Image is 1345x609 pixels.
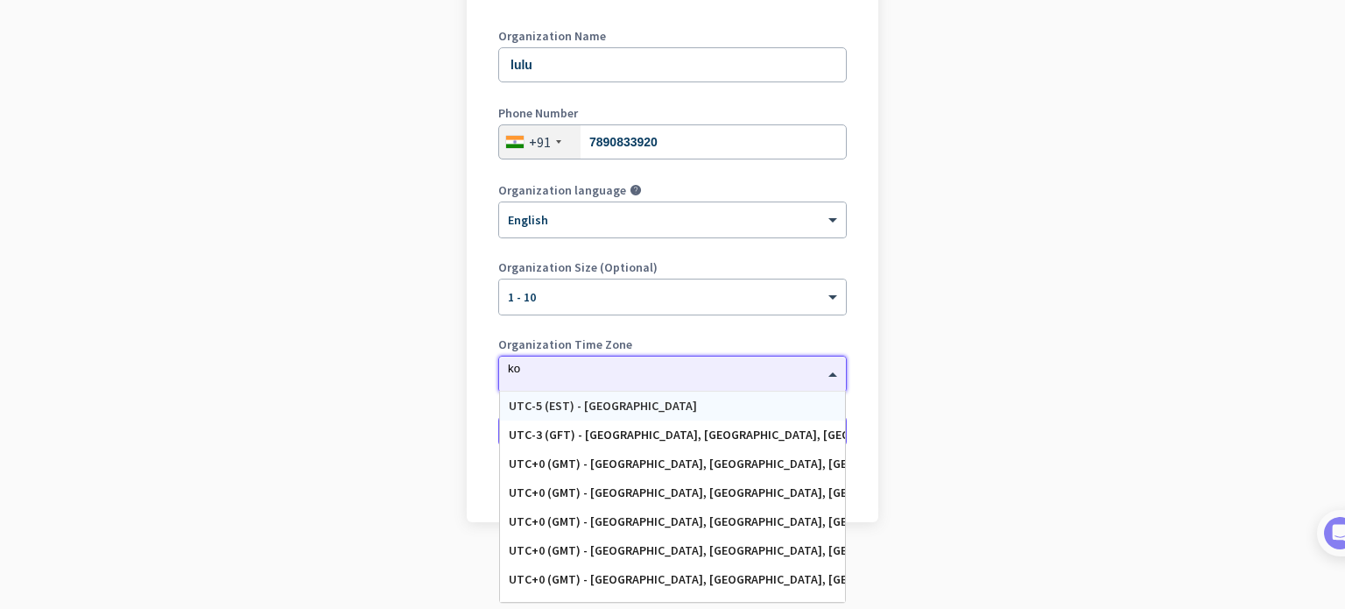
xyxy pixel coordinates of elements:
[529,133,551,151] div: +91
[509,457,836,471] div: UTC+0 (GMT) - [GEOGRAPHIC_DATA], [GEOGRAPHIC_DATA], [GEOGRAPHIC_DATA], [GEOGRAPHIC_DATA]
[498,338,847,351] label: Organization Time Zone
[498,30,847,42] label: Organization Name
[498,415,847,447] button: Create Organization
[509,543,836,558] div: UTC+0 (GMT) - [GEOGRAPHIC_DATA], [GEOGRAPHIC_DATA], [GEOGRAPHIC_DATA], [GEOGRAPHIC_DATA]
[509,399,836,414] div: UTC-5 (EST) - [GEOGRAPHIC_DATA]
[498,184,626,196] label: Organization language
[498,107,847,119] label: Phone Number
[630,184,642,196] i: help
[498,124,847,159] input: 74104 10123
[509,514,836,529] div: UTC+0 (GMT) - [GEOGRAPHIC_DATA], [GEOGRAPHIC_DATA], [GEOGRAPHIC_DATA], [GEOGRAPHIC_DATA]
[498,478,847,491] div: Go back
[498,47,847,82] input: What is the name of your organization?
[498,261,847,273] label: Organization Size (Optional)
[500,392,845,602] div: Options List
[509,485,836,500] div: UTC+0 (GMT) - [GEOGRAPHIC_DATA], [GEOGRAPHIC_DATA], [GEOGRAPHIC_DATA], [GEOGRAPHIC_DATA]
[509,428,836,443] div: UTC-3 (GFT) - [GEOGRAPHIC_DATA], [GEOGRAPHIC_DATA], [GEOGRAPHIC_DATA][PERSON_NAME], [GEOGRAPHIC_D...
[509,572,836,587] div: UTC+0 (GMT) - [GEOGRAPHIC_DATA], [GEOGRAPHIC_DATA], [GEOGRAPHIC_DATA], [GEOGRAPHIC_DATA]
